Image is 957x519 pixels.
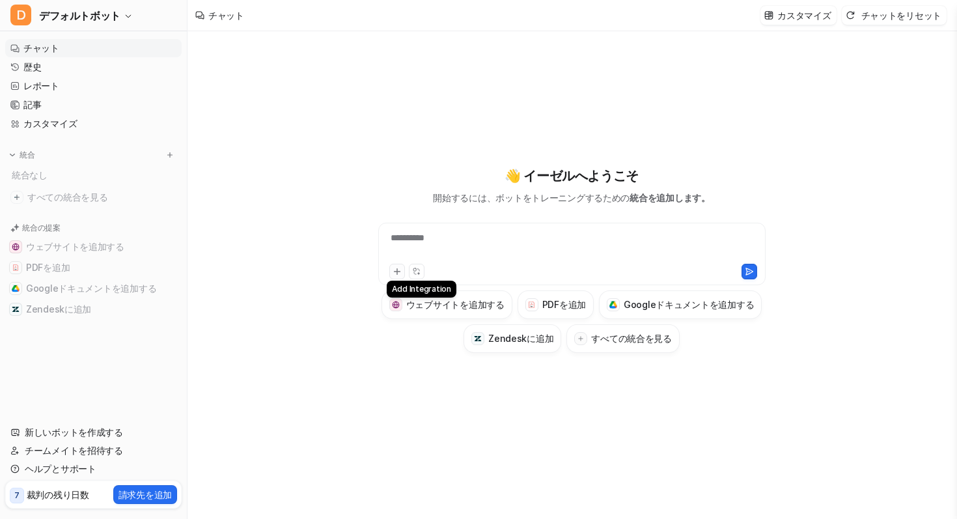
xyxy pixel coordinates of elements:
font: 👋 イーゼルへようこそ [505,168,639,184]
a: チームメイトを招待する [5,442,182,460]
a: カスタマイズ [5,115,182,133]
div: Add Integration [387,281,456,298]
img: メニューを展開 [8,150,17,160]
img: カスタマイズ [764,10,773,20]
font: 請求先を追加 [118,489,172,500]
font: 歴史 [23,61,41,72]
button: 統合 [5,148,39,161]
font: D [16,7,26,23]
button: PDFを追加PDFを追加 [518,290,594,319]
button: PDFを追加PDFを追加 [5,257,182,278]
img: すべての統合を探索する [10,191,23,204]
button: ウェブサイトを追加するウェブサイトを追加する [5,236,182,257]
img: PDFを追加 [12,264,20,272]
font: すべての統合を見る [27,191,107,203]
font: Googleドキュメントを追加する [26,283,156,294]
img: Zendeskに追加 [474,335,482,343]
font: チャット [208,10,244,21]
button: 請求先を追加 [113,485,177,504]
img: PDFを追加 [527,301,536,309]
button: すべての統合を見る [566,324,679,353]
img: menu_add.svg [165,150,174,160]
img: Googleドキュメントを追加する [12,285,20,292]
button: ウェブサイトを追加するウェブサイトを追加する [381,290,512,319]
img: ウェブサイトを追加する [12,243,20,251]
img: Zendeskに追加 [12,305,20,313]
font: 裁判の残り日数 [27,489,89,500]
img: Googleドキュメントを追加する [609,301,618,309]
font: 開始するには、 [433,192,495,203]
font: チームメイトを招待する [25,445,123,456]
font: 統合なし [12,169,48,180]
font: 統合 [20,150,35,160]
font: 7 [14,490,20,500]
button: カスタマイズ [760,6,836,25]
button: Zendeskに追加Zendeskに追加 [5,299,182,320]
img: リセット [846,10,855,20]
a: 歴史 [5,58,182,76]
font: チャットをリセット [861,10,941,21]
font: ウェブサイトを追加する [406,299,505,310]
a: すべての統合を見る [5,188,182,206]
img: ウェブサイトを追加する [392,301,400,309]
a: レポート [5,77,182,95]
font: ヘルプとサポート [25,463,96,474]
a: 新しいボットを作成する [5,423,182,442]
font: 記事 [23,99,41,110]
font: PDFを追加 [26,262,70,273]
font: ボットをトレーニングするための [495,192,630,203]
button: Googleドキュメントを追加するGoogleドキュメントを追加する [599,290,762,319]
font: カスタマイズ [23,118,77,129]
font: 新しいボットを作成する [25,427,123,438]
font: カスタマイズ [777,10,831,21]
button: チャットをリセット [842,6,947,25]
a: チャット [5,39,182,57]
font: 統合の提案 [22,223,61,232]
button: Zendeskに追加Zendeskに追加 [464,324,561,353]
a: ヘルプとサポート [5,460,182,478]
a: 記事 [5,96,182,114]
font: Googleドキュメントを追加する [624,299,754,310]
font: 統合を追加します。 [630,192,710,203]
font: ウェブサイトを追加する [26,241,124,252]
font: レポート [23,80,59,91]
font: Zendeskに追加 [488,333,553,344]
font: Zendeskに追加 [26,303,91,315]
font: PDFを追加 [542,299,586,310]
font: すべての統合を見る [591,333,671,344]
button: Googleドキュメントを追加するGoogleドキュメントを追加する [5,278,182,299]
font: デフォルトボット [39,9,120,22]
font: チャット [23,42,59,53]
